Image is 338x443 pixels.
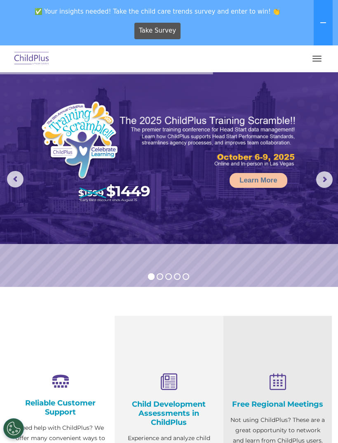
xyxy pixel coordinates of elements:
[12,49,51,69] img: ChildPlus by Procare Solutions
[230,173,287,188] a: Learn More
[12,398,108,417] h4: Reliable Customer Support
[230,400,326,409] h4: Free Regional Meetings
[3,3,312,19] span: ✅ Your insights needed! Take the child care trends survey and enter to win! 👏
[134,23,181,39] a: Take Survey
[3,418,24,439] button: Cookies Settings
[139,24,176,38] span: Take Survey
[121,400,217,427] h4: Child Development Assessments in ChildPlus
